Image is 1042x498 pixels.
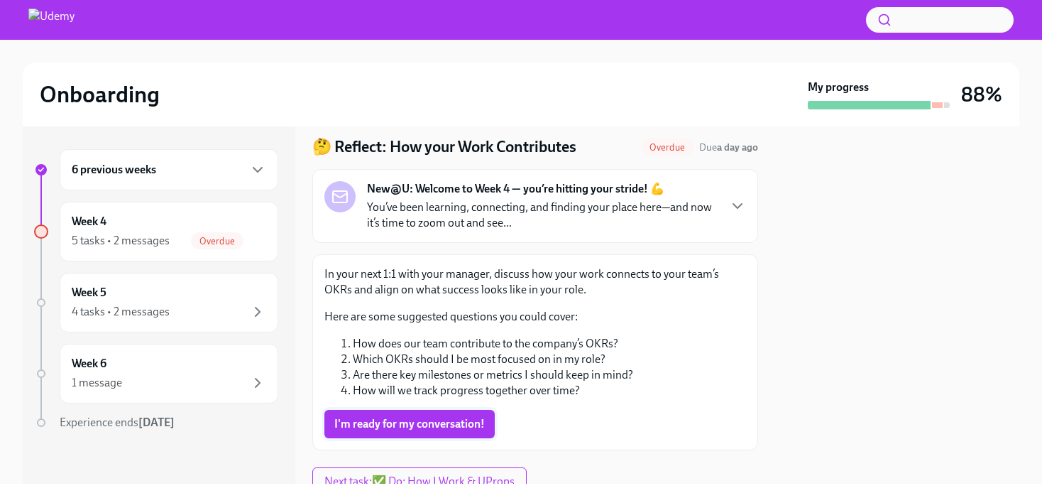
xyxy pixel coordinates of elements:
[34,202,278,261] a: Week 45 tasks • 2 messagesOverdue
[138,416,175,429] strong: [DATE]
[367,181,664,197] strong: New@U: Welcome to Week 4 — you’re hitting your stride! 💪
[324,475,515,489] span: Next task : ✅ Do: How I Work & UProps
[324,266,746,298] p: In your next 1:1 with your manager, discuss how your work connects to your team’s OKRs and align ...
[367,200,718,231] p: You’ve been learning, connecting, and finding your place here—and now it’s time to zoom out and s...
[699,141,758,154] span: September 20th, 2025 10:00
[324,309,746,325] p: Here are some suggested questions you could cover:
[34,344,278,404] a: Week 61 message
[641,142,693,153] span: Overdue
[312,136,576,158] h4: 🤔 Reflect: How your Work Contributes
[699,141,758,153] span: Due
[353,367,746,383] li: Are there key milestones or metrics I should keep in mind?
[353,352,746,367] li: Which OKRs should I be most focused on in my role?
[324,410,495,438] button: I'm ready for my conversation!
[72,356,106,372] h6: Week 6
[72,285,106,301] h6: Week 5
[72,162,156,178] h6: 6 previous weeks
[72,375,122,391] div: 1 message
[961,82,1002,107] h3: 88%
[72,214,106,229] h6: Week 4
[191,236,243,247] span: Overdue
[717,141,758,153] strong: a day ago
[353,336,746,352] li: How does our team contribute to the company’s OKRs?
[334,417,485,431] span: I'm ready for my conversation!
[60,149,278,190] div: 6 previous weeks
[72,304,170,320] div: 4 tasks • 2 messages
[60,416,175,429] span: Experience ends
[312,467,527,496] button: Next task:✅ Do: How I Work & UProps
[28,9,75,31] img: Udemy
[72,233,170,249] div: 5 tasks • 2 messages
[353,383,746,399] li: How will we track progress together over time?
[34,273,278,332] a: Week 54 tasks • 2 messages
[40,80,160,109] h2: Onboarding
[808,80,869,95] strong: My progress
